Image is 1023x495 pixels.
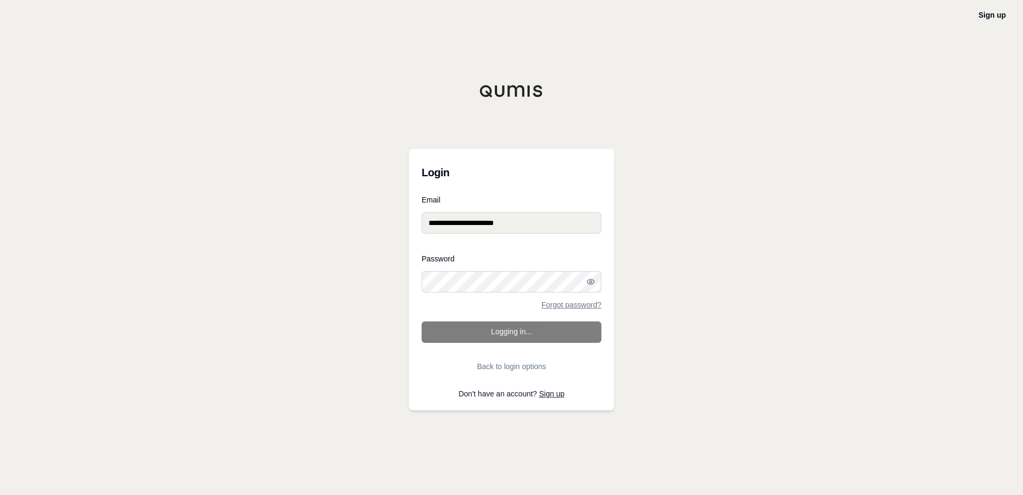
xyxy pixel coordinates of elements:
[422,390,601,397] p: Don't have an account?
[479,85,544,97] img: Qumis
[422,196,601,204] label: Email
[541,301,601,309] a: Forgot password?
[422,162,601,183] h3: Login
[979,11,1006,19] a: Sign up
[539,389,564,398] a: Sign up
[422,255,601,262] label: Password
[422,356,601,377] button: Back to login options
